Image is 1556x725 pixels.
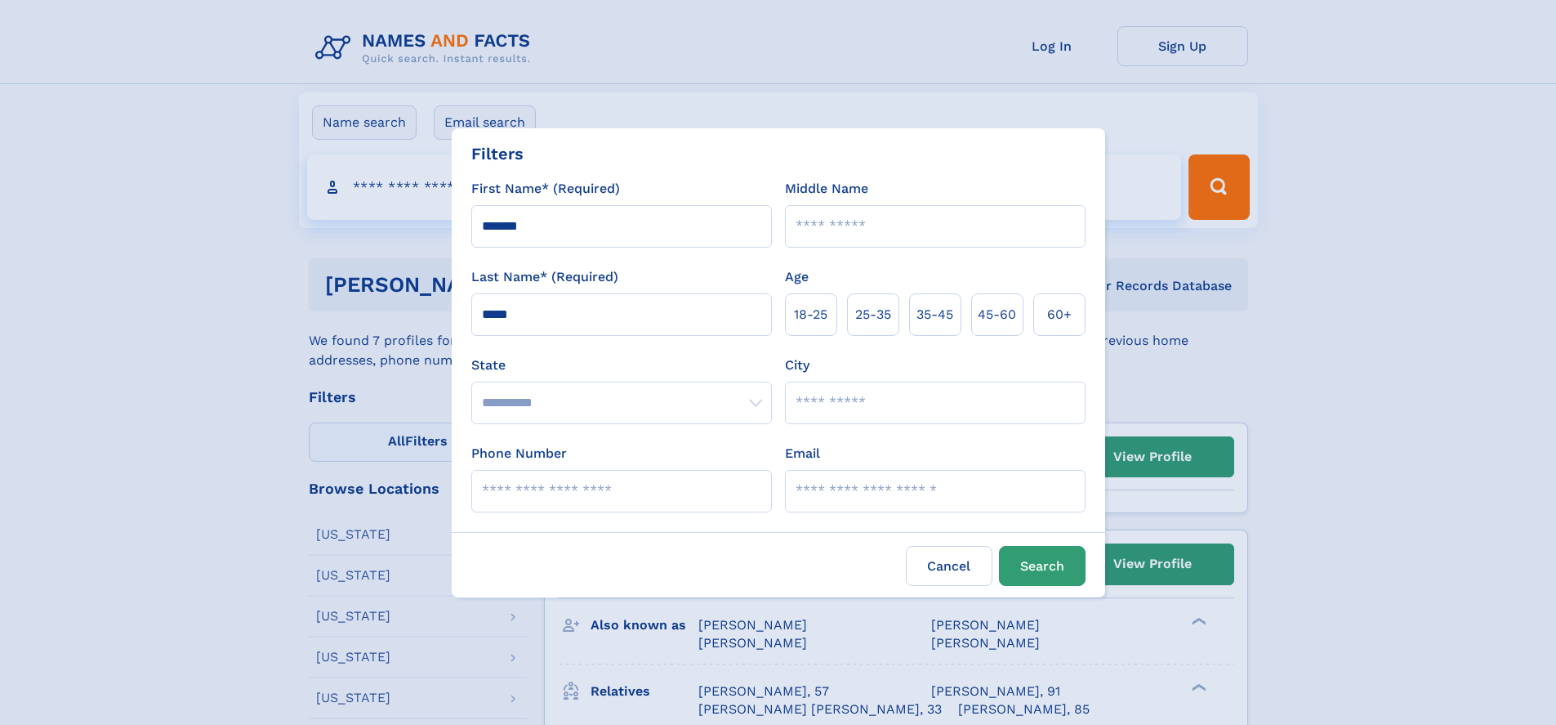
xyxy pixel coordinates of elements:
label: State [471,356,772,375]
span: 25‑35 [855,305,891,324]
label: Phone Number [471,444,567,463]
label: Middle Name [785,179,868,199]
label: Age [785,267,809,287]
span: 60+ [1047,305,1072,324]
label: Last Name* (Required) [471,267,618,287]
div: Filters [471,141,524,166]
label: First Name* (Required) [471,179,620,199]
label: City [785,356,809,375]
span: 45‑60 [978,305,1016,324]
span: 18‑25 [794,305,827,324]
label: Email [785,444,820,463]
span: 35‑45 [916,305,953,324]
button: Search [999,546,1086,586]
label: Cancel [906,546,992,586]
